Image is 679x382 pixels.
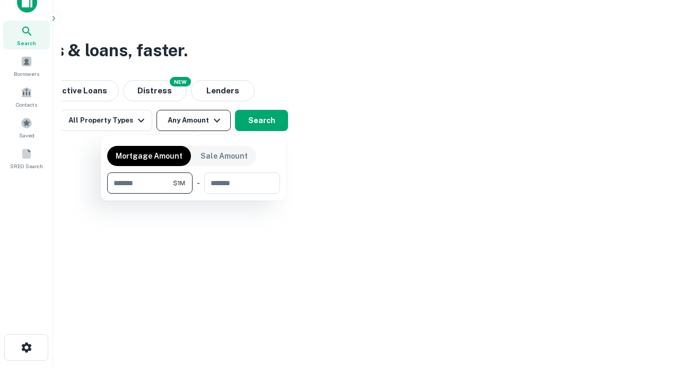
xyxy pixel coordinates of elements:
div: - [197,172,200,194]
iframe: Chat Widget [626,297,679,348]
span: $1M [173,178,185,188]
p: Mortgage Amount [116,150,182,162]
p: Sale Amount [201,150,248,162]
